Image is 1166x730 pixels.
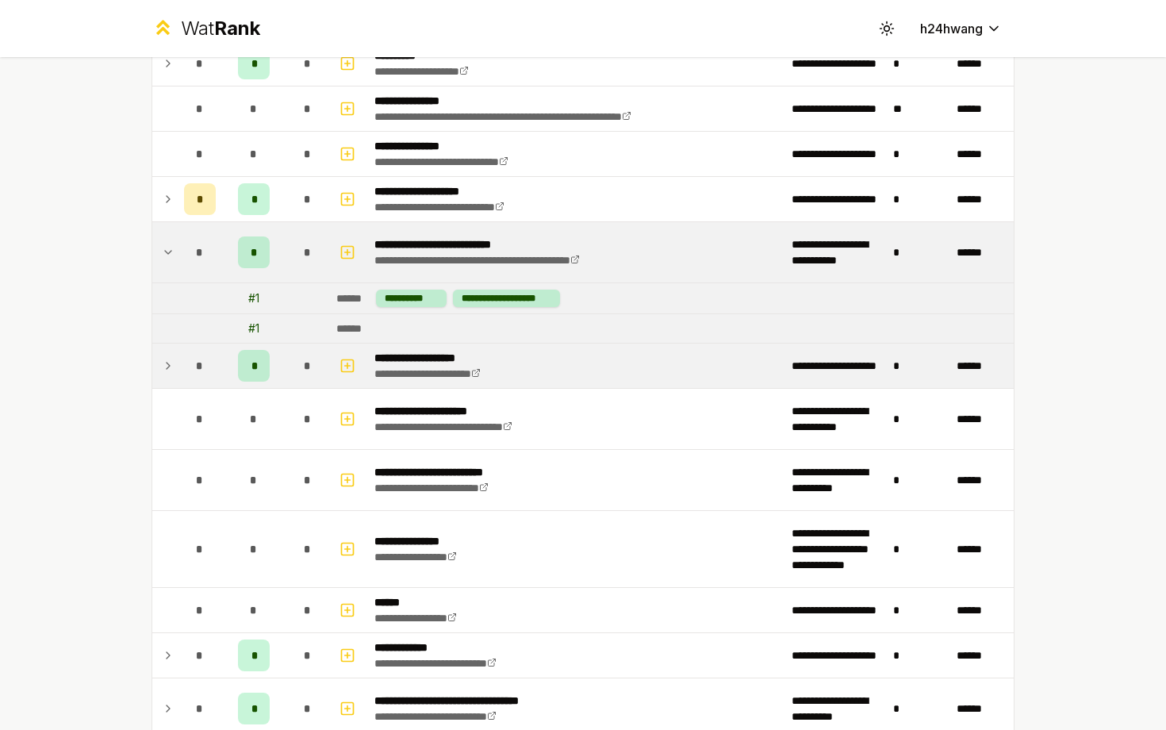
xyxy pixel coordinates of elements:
span: Rank [214,17,260,40]
div: # 1 [248,321,259,336]
div: Wat [181,16,260,41]
div: # 1 [248,290,259,306]
a: WatRank [152,16,260,41]
button: h24hwang [907,14,1014,43]
span: h24hwang [920,19,983,38]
